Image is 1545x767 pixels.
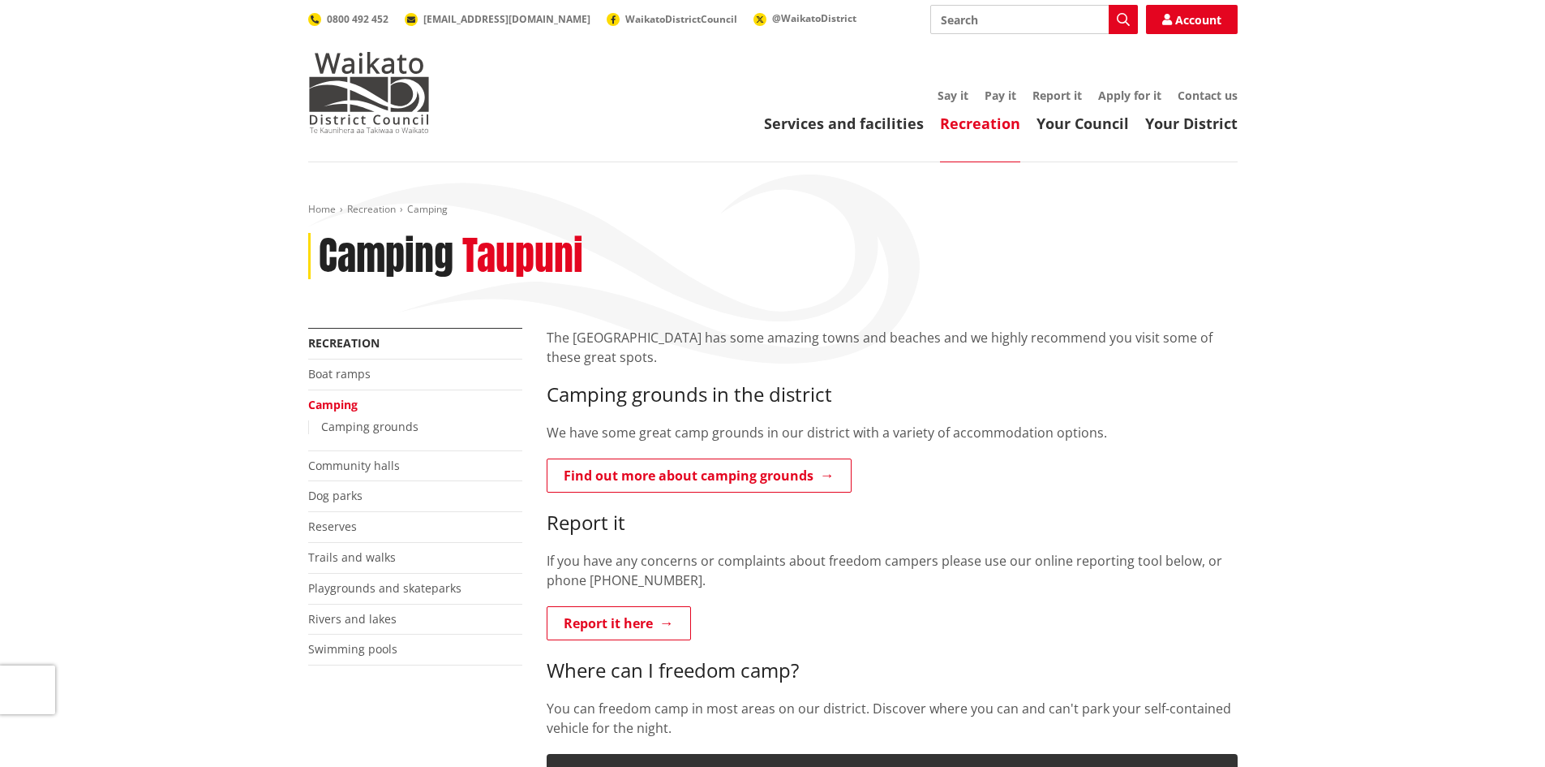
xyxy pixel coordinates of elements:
a: Recreation [940,114,1020,133]
a: Recreation [308,335,380,351]
nav: breadcrumb [308,203,1238,217]
a: Apply for it [1098,88,1161,103]
a: Services and facilities [764,114,924,133]
span: Camping [407,202,448,216]
a: Report it [1032,88,1082,103]
a: Contact us [1178,88,1238,103]
p: You can freedom camp in most areas on our district. Discover where you can and can't park your se... [547,699,1238,738]
a: Rivers and lakes [308,611,397,627]
a: Camping [308,397,358,412]
h2: Taupuni [462,233,583,280]
h3: Where can I freedom camp? [547,659,1238,683]
span: WaikatoDistrictCouncil [625,12,737,26]
span: 0800 492 452 [327,12,388,26]
a: Pay it [985,88,1016,103]
a: WaikatoDistrictCouncil [607,12,737,26]
a: @WaikatoDistrict [753,11,856,25]
h3: Camping grounds in the district [547,383,1238,407]
p: The [GEOGRAPHIC_DATA] has some amazing towns and beaches and we highly recommend you visit some o... [547,328,1238,367]
a: Camping grounds [321,419,418,434]
h3: Report it [547,511,1238,535]
span: [EMAIL_ADDRESS][DOMAIN_NAME] [423,12,590,26]
a: Your Council [1036,114,1129,133]
a: Account [1146,5,1238,34]
a: Boat ramps [308,366,371,381]
p: We have some great camp grounds in our district with a variety of accommodation options. [547,423,1238,442]
a: Trails and walks [308,549,396,565]
span: @WaikatoDistrict [772,11,856,25]
a: Report it here [547,606,691,640]
a: Find out more about camping grounds [547,459,852,493]
a: Recreation [347,202,396,216]
h1: Camping [319,233,453,280]
img: Waikato District Council - Te Kaunihera aa Takiwaa o Waikato [308,52,430,133]
input: Search input [930,5,1138,34]
a: [EMAIL_ADDRESS][DOMAIN_NAME] [405,12,590,26]
a: Playgrounds and skateparks [308,580,461,596]
p: If you have any concerns or complaints about freedom campers please use our online reporting tool... [547,551,1238,590]
a: Swimming pools [308,641,397,657]
a: Reserves [308,519,357,534]
a: Your District [1145,114,1238,133]
a: Home [308,202,336,216]
a: Dog parks [308,488,363,503]
a: Say it [938,88,968,103]
a: 0800 492 452 [308,12,388,26]
a: Community halls [308,458,400,473]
